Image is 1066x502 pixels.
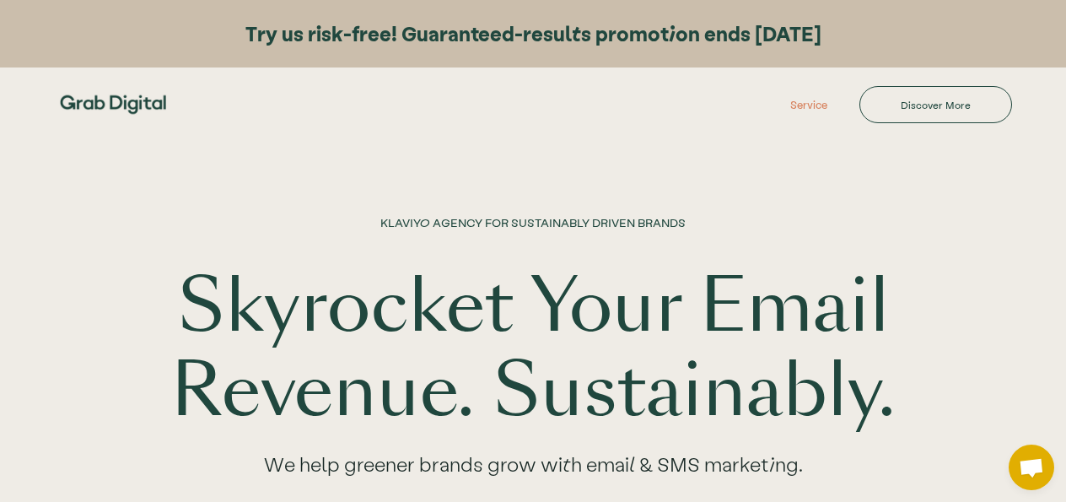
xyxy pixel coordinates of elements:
h1: KLAVIYO AGENCY FOR SUSTAINABLY DRIVEN BRANDS [380,214,686,265]
strong: Try us risk-free! Guaranteed-results promotion ends [DATE] [245,21,821,46]
a: Service [767,79,851,130]
h1: Skyrocket Your Email Revenue. Sustainably. [18,265,1048,434]
a: Discover More [859,86,1012,123]
img: Grab Digital Logo [54,80,172,129]
a: Open chat [1009,445,1054,490]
